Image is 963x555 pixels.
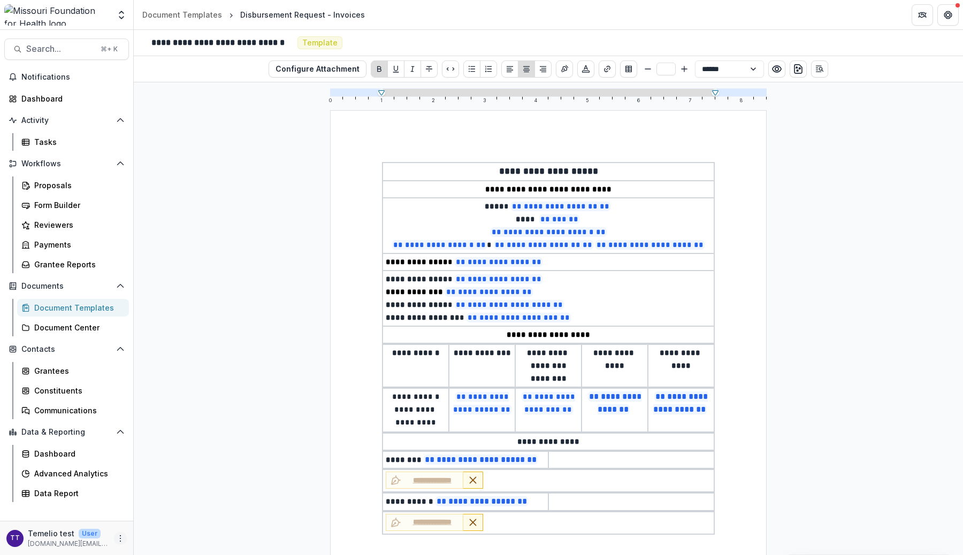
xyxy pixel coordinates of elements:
button: Bigger [678,63,691,75]
button: Insert Signature [556,60,573,78]
div: Constituents [34,385,120,396]
div: Proposals [34,180,120,191]
a: Reviewers [17,216,129,234]
span: Search... [26,44,94,54]
span: Activity [21,116,112,125]
button: Smaller [641,63,654,75]
p: User [79,529,101,538]
div: Dashboard [34,448,120,459]
button: Notifications [4,68,129,86]
span: Contacts [21,345,112,354]
a: Dashboard [4,90,129,107]
div: Form Builder [34,199,120,211]
div: ⌘ + K [98,43,120,55]
a: Proposals [17,176,129,194]
span: Workflows [21,159,112,168]
div: Grantee Reports [34,259,120,270]
a: Document Templates [138,7,226,22]
button: Remove Signature [463,472,483,489]
button: Search... [4,38,129,60]
img: Missouri Foundation for Health logo [4,4,110,26]
button: Bold [371,60,388,78]
button: Insert Table [620,60,637,78]
a: Advanced Analytics [17,465,129,482]
a: Form Builder [17,196,129,214]
div: Communications [34,405,120,416]
div: Reviewers [34,219,120,230]
div: Document Templates [34,302,120,313]
button: Code [442,60,459,78]
button: Open Workflows [4,155,129,172]
div: Tasks [34,136,120,148]
button: Italicize [404,60,421,78]
span: Data & Reporting [21,428,112,437]
a: Payments [17,236,129,253]
button: Open Editor Sidebar [811,60,828,78]
div: Advanced Analytics [34,468,120,479]
a: Grantee Reports [17,256,129,273]
button: Align Right [534,60,552,78]
button: Remove Signature [463,514,483,531]
button: Create link [599,60,616,78]
a: Grantees [17,362,129,380]
a: Document Center [17,319,129,336]
div: Data Report [34,488,120,499]
button: Strike [421,60,438,78]
button: Bullet List [463,60,480,78]
a: Document Templates [17,299,129,317]
button: Configure Attachment [269,60,366,78]
span: Template [302,38,338,48]
div: Document Center [34,322,120,333]
button: Choose font color [577,60,594,78]
button: Ordered List [480,60,497,78]
button: Get Help [937,4,959,26]
nav: breadcrumb [138,7,369,22]
button: Partners [912,4,933,26]
button: Open Activity [4,112,129,129]
div: Dashboard [21,93,120,104]
button: Open Contacts [4,341,129,358]
div: Temelio test [10,535,20,542]
a: Data Report [17,484,129,502]
button: Open Documents [4,277,129,295]
button: Align Left [501,60,518,78]
button: Open entity switcher [114,4,129,26]
button: More [114,532,127,545]
a: Constituents [17,382,129,399]
button: Preview preview-doc.pdf [768,60,785,78]
div: Document Templates [142,9,222,20]
a: Tasks [17,133,129,151]
p: [DOMAIN_NAME][EMAIL_ADDRESS][DOMAIN_NAME] [28,539,110,549]
div: Grantees [34,365,120,376]
button: Open Data & Reporting [4,423,129,441]
button: Align Center [518,60,535,78]
div: Disbursement Request - Invoices [240,9,365,20]
button: Underline [387,60,404,78]
span: Documents [21,282,112,291]
p: Temelio test [28,528,74,539]
a: Dashboard [17,445,129,462]
span: Notifications [21,73,125,82]
div: Payments [34,239,120,250]
a: Communications [17,402,129,419]
button: download-word [790,60,807,78]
